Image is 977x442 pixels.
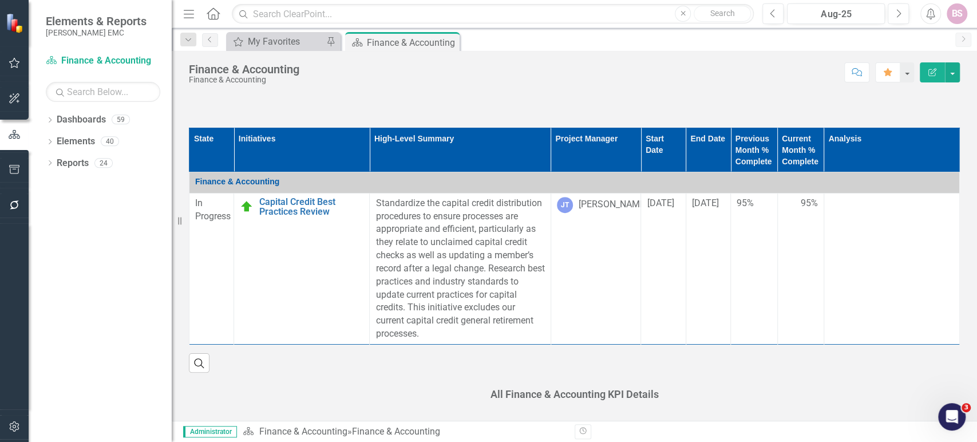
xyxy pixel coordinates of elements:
a: Finance & Accounting [46,54,160,68]
div: » [243,425,565,439]
span: Search [710,9,735,18]
button: BS [947,3,967,24]
button: Aug-25 [787,3,885,24]
td: Double-Click to Edit [370,193,551,344]
div: Finance & Accounting [351,426,440,437]
td: Double-Click to Edit [641,193,686,344]
td: Double-Click to Edit [686,193,730,344]
span: Elements & Reports [46,14,147,28]
img: ClearPoint Strategy [6,13,26,33]
td: Double-Click to Edit [189,193,234,344]
a: My Favorites [229,34,323,49]
td: Double-Click to Edit [824,193,959,344]
span: In Progress [195,198,231,222]
div: 40 [101,137,119,147]
td: Double-Click to Edit Right Click for Context Menu [234,193,370,344]
span: Finance & Accounting [195,177,279,186]
span: 3 [962,403,971,412]
a: Capital Credit Best Practices Review [259,197,363,217]
div: My Favorites [248,34,323,49]
iframe: Intercom live chat [938,403,966,431]
span: [DATE] [647,198,674,208]
a: Elements [57,135,95,148]
input: Search Below... [46,82,160,102]
div: Finance & Accounting [189,76,299,84]
span: All Finance & Accounting KPI Details [491,388,659,400]
a: Dashboards [57,113,106,127]
div: 24 [94,158,113,168]
p: Standardize the capital credit distribution procedures to ensure processes are appropriate and ef... [375,197,544,341]
button: Search [694,6,751,22]
a: Reports [57,157,89,170]
span: 95% [801,197,818,210]
td: Double-Click to Edit [551,193,641,344]
img: At Target [240,200,254,214]
small: [PERSON_NAME] EMC [46,28,147,37]
div: Finance & Accounting [367,35,457,50]
input: Search ClearPoint... [232,4,754,24]
div: [PERSON_NAME] [579,198,647,211]
span: Administrator [183,426,237,437]
div: 59 [112,115,130,125]
span: [DATE] [692,198,719,208]
a: Finance & Accounting [259,426,347,437]
span: 95% [737,198,754,208]
div: JT [557,197,573,213]
div: Finance & Accounting [189,63,299,76]
div: Aug-25 [791,7,881,21]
